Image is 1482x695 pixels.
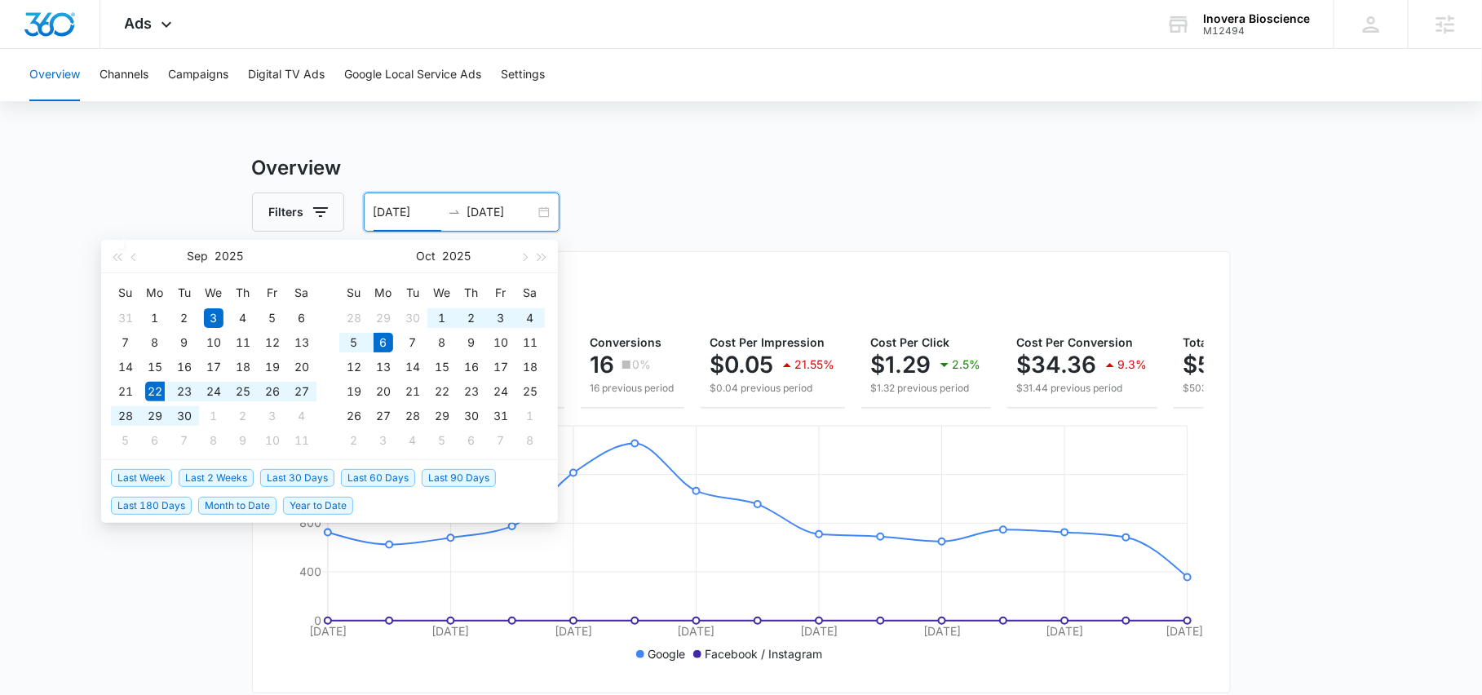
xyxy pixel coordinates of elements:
div: 15 [145,357,165,377]
div: 2 [175,308,194,328]
div: 11 [292,431,312,450]
span: Conversions [591,335,662,349]
td: 2025-11-07 [486,428,515,453]
span: Last 90 Days [422,469,496,487]
p: $0.04 previous period [710,381,835,396]
span: Cost Per Impression [710,335,825,349]
div: 5 [263,308,282,328]
td: 2025-11-08 [515,428,545,453]
td: 2025-10-08 [199,428,228,453]
div: 17 [491,357,511,377]
td: 2025-10-10 [486,330,515,355]
p: 16 previous period [591,381,675,396]
p: Facebook / Instagram [705,645,822,662]
td: 2025-09-11 [228,330,258,355]
div: 18 [233,357,253,377]
div: 6 [462,431,481,450]
td: 2025-10-23 [457,379,486,404]
td: 2025-09-17 [199,355,228,379]
td: 2025-10-09 [457,330,486,355]
td: 2025-09-19 [258,355,287,379]
p: $31.44 previous period [1017,381,1148,396]
input: Start date [374,203,441,221]
td: 2025-10-11 [287,428,316,453]
span: Last 60 Days [341,469,415,487]
div: 6 [292,308,312,328]
div: 6 [145,431,165,450]
tspan: [DATE] [1046,624,1083,638]
button: 2025 [215,240,244,272]
div: 7 [116,333,135,352]
th: Su [339,280,369,306]
tspan: [DATE] [431,624,469,638]
div: 22 [432,382,452,401]
td: 2025-09-14 [111,355,140,379]
div: 7 [491,431,511,450]
td: 2025-10-14 [398,355,427,379]
span: Cost Per Click [871,335,950,349]
div: 14 [403,357,422,377]
p: $549.78 [1183,352,1276,378]
button: Overview [29,49,80,101]
div: 5 [116,431,135,450]
div: 28 [344,308,364,328]
td: 2025-10-03 [258,404,287,428]
tspan: [DATE] [308,624,346,638]
span: Last Week [111,469,172,487]
p: $1.29 [871,352,931,378]
div: 7 [403,333,422,352]
div: 8 [520,431,540,450]
div: 4 [233,308,253,328]
td: 2025-09-25 [228,379,258,404]
div: 24 [491,382,511,401]
span: Total Spend [1183,335,1250,349]
span: Ads [125,15,153,32]
td: 2025-10-01 [427,306,457,330]
div: 3 [263,406,282,426]
td: 2025-09-29 [369,306,398,330]
th: Tu [398,280,427,306]
div: 18 [520,357,540,377]
div: account id [1203,25,1310,37]
td: 2025-09-26 [258,379,287,404]
div: 29 [374,308,393,328]
td: 2025-11-06 [457,428,486,453]
span: Last 30 Days [260,469,334,487]
div: 2 [344,431,364,450]
td: 2025-09-03 [199,306,228,330]
div: 25 [233,382,253,401]
th: Tu [170,280,199,306]
th: Th [457,280,486,306]
td: 2025-09-30 [398,306,427,330]
td: 2025-10-04 [515,306,545,330]
td: 2025-10-07 [398,330,427,355]
div: 10 [204,333,223,352]
div: 12 [344,357,364,377]
tspan: 0 [313,613,321,627]
td: 2025-10-20 [369,379,398,404]
div: 30 [403,308,422,328]
div: 28 [403,406,422,426]
div: 3 [374,431,393,450]
div: 3 [204,308,223,328]
td: 2025-09-02 [170,306,199,330]
div: 4 [520,308,540,328]
div: 7 [175,431,194,450]
h3: Overview [252,153,1231,183]
td: 2025-09-01 [140,306,170,330]
td: 2025-09-30 [170,404,199,428]
div: 22 [145,382,165,401]
td: 2025-10-08 [427,330,457,355]
td: 2025-10-25 [515,379,545,404]
td: 2025-09-12 [258,330,287,355]
div: 14 [116,357,135,377]
td: 2025-11-01 [515,404,545,428]
div: 2 [462,308,481,328]
p: Google [648,645,685,662]
td: 2025-10-13 [369,355,398,379]
td: 2025-09-28 [339,306,369,330]
div: account name [1203,12,1310,25]
td: 2025-10-05 [339,330,369,355]
td: 2025-09-13 [287,330,316,355]
td: 2025-11-03 [369,428,398,453]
